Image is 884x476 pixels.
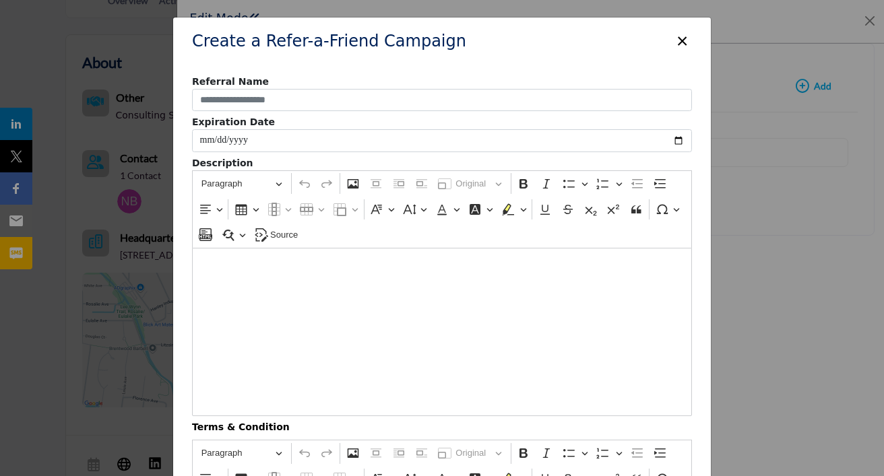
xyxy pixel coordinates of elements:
[192,129,692,152] input: Enter Expiration Date
[455,176,491,192] span: Original
[192,170,692,248] div: Editor toolbar
[270,227,298,243] span: Source
[195,443,288,464] button: Heading
[455,445,491,461] span: Original
[201,445,272,461] span: Paragraph
[192,158,253,168] b: Description
[192,76,269,87] b: Referral Name
[201,176,272,192] span: Paragraph
[434,443,507,464] button: Resize image
[251,224,304,245] button: Source
[192,116,275,127] b: Expiration Date
[434,173,507,194] button: Resize image
[192,248,692,416] div: Editor editing area: main
[192,29,466,53] h2: Create a Refer-a-Friend Campaign
[192,420,290,440] b: Terms & Condition
[192,89,692,112] input: Enter Referral Name
[672,27,692,53] button: ×
[195,173,288,194] button: Heading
